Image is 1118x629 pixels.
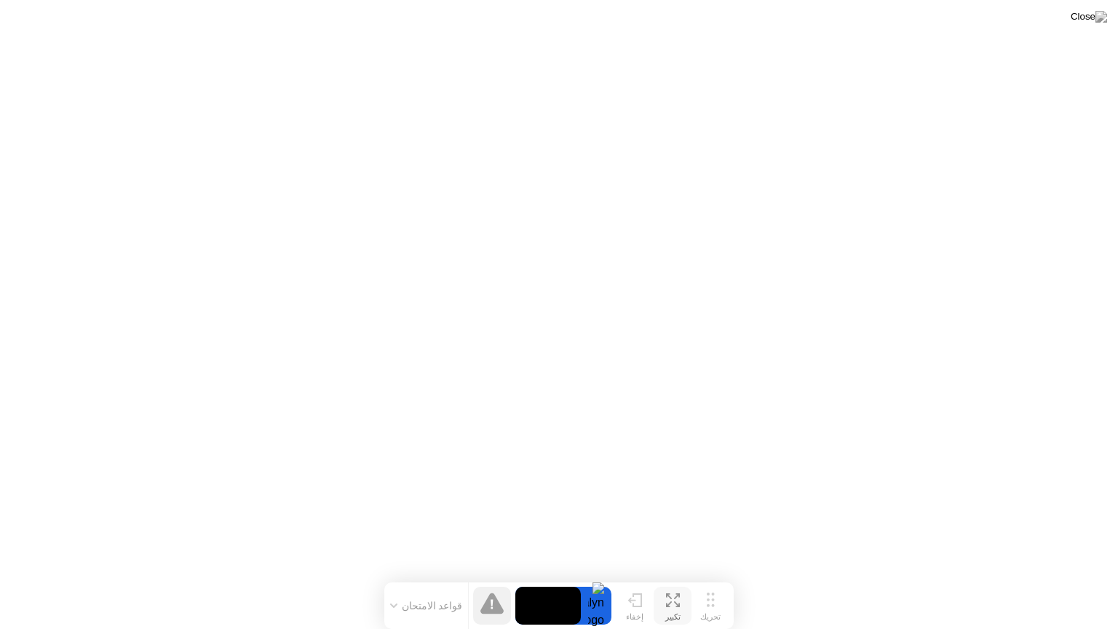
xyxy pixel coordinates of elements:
div: تكبير [665,612,681,622]
button: قواعد الامتحان [386,599,467,612]
div: تحريك [700,612,721,622]
div: إخفاء [626,612,643,622]
button: إخفاء [616,587,654,625]
button: تكبير [654,587,691,625]
img: Close [1071,11,1107,23]
button: تحريك [691,587,729,625]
